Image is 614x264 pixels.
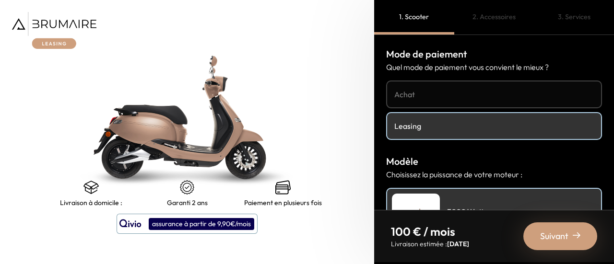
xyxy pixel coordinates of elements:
p: Quel mode de paiement vous convient le mieux ? [386,61,602,73]
p: 100 € / mois [391,224,469,239]
span: Suivant [540,230,568,243]
img: credit-cards.png [275,180,291,195]
img: shipping.png [83,180,99,195]
img: logo qivio [119,218,142,230]
p: Paiement en plusieurs fois [244,199,322,207]
img: certificat-de-garantie.png [179,180,195,195]
button: assurance à partir de 9,90€/mois [117,214,258,234]
h4: 3000 Watts [447,206,501,218]
h3: Mode de paiement [386,47,602,61]
img: Brumaire Leasing [12,12,96,49]
p: Garanti 2 ans [167,199,208,207]
p: Livraison estimée : [391,239,469,249]
p: Choisissez la puissance de votre moteur : [386,169,602,180]
img: Scooter Leasing [392,194,440,241]
h4: Achat [394,89,594,100]
h4: Leasing [394,120,594,132]
div: assurance à partir de 9,90€/mois [149,218,254,230]
img: right-arrow-2.png [573,231,580,239]
a: Achat [386,80,602,108]
p: Livraison à domicile : [60,199,122,207]
span: [DATE] [447,240,469,248]
h3: Modèle [386,154,602,169]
